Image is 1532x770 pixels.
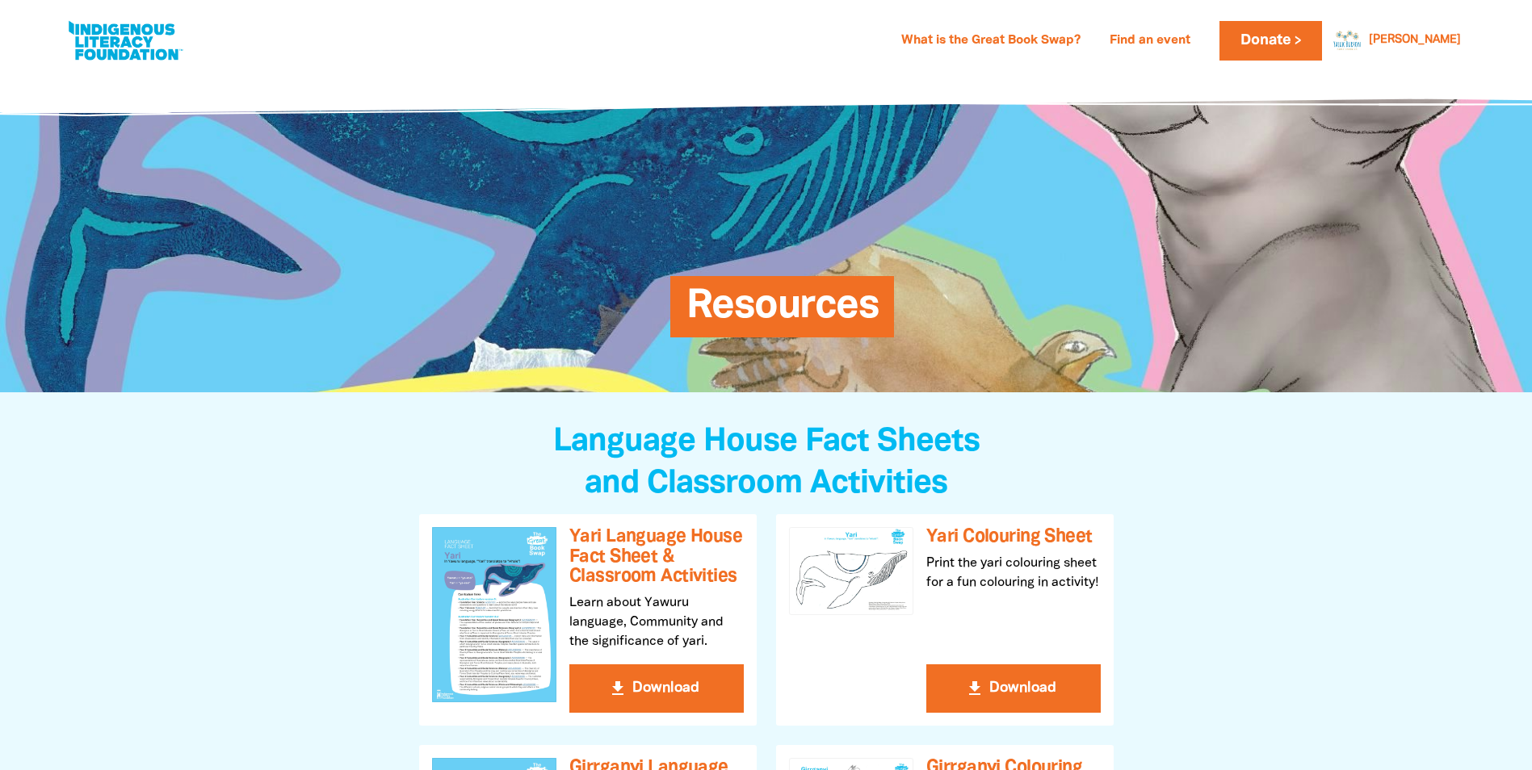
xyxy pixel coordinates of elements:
i: get_app [965,679,984,698]
img: Yari Colouring Sheet [789,527,913,615]
h3: Yari Language House Fact Sheet & Classroom Activities [569,527,744,587]
a: What is the Great Book Swap? [892,28,1090,54]
button: get_app Download [569,664,744,713]
button: get_app Download [926,664,1101,713]
a: Donate [1219,21,1321,61]
i: get_app [608,679,627,698]
a: [PERSON_NAME] [1369,35,1461,46]
span: Resources [686,288,879,337]
img: Yari Language House Fact Sheet & Classroom Activities [432,527,556,702]
span: and Classroom Activities [585,469,947,499]
a: Find an event [1100,28,1200,54]
span: Language House Fact Sheets [553,427,980,457]
h3: Yari Colouring Sheet [926,527,1101,547]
